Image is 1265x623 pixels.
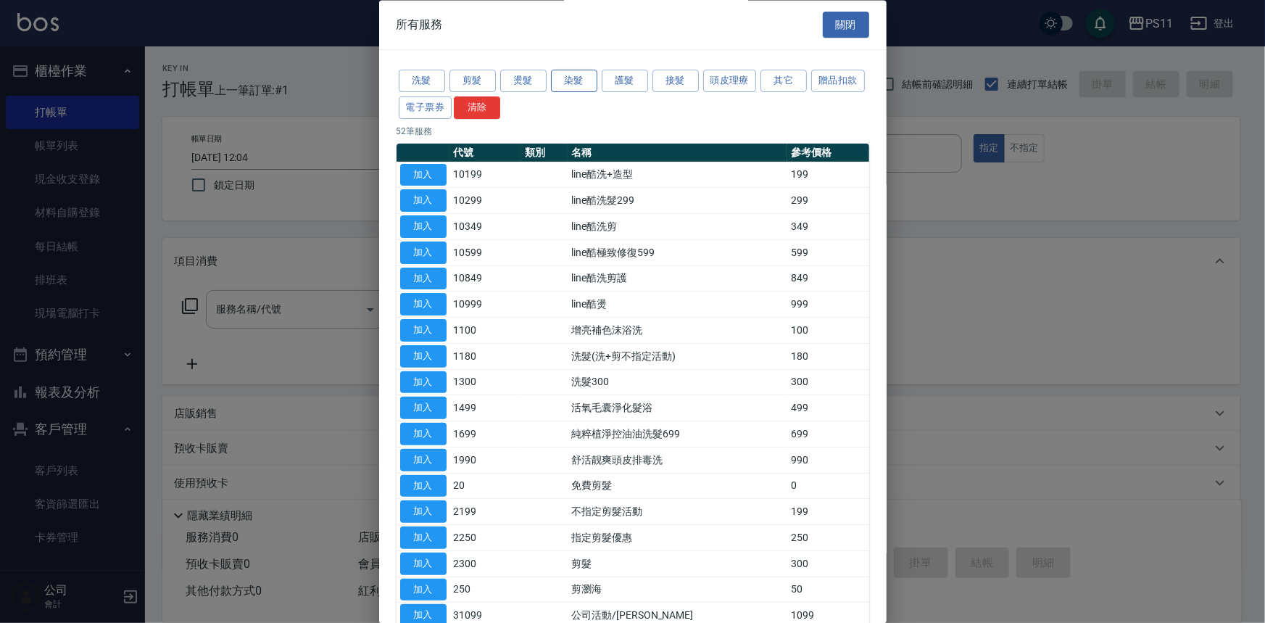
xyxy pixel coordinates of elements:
button: 加入 [400,371,447,394]
td: 剪髮 [568,551,787,577]
td: 199 [787,162,868,189]
button: 關閉 [823,12,869,38]
button: 接髮 [652,70,699,93]
td: 10349 [450,214,521,240]
button: 加入 [400,320,447,342]
button: 加入 [400,190,447,213]
button: 其它 [760,70,807,93]
td: line酷燙 [568,292,787,318]
td: 純粹植淨控油油洗髮699 [568,421,787,447]
button: 加入 [400,449,447,471]
button: 加入 [400,553,447,575]
button: 加入 [400,424,447,446]
td: line酷洗剪 [568,214,787,240]
button: 加入 [400,294,447,316]
td: 999 [787,292,868,318]
td: 洗髮300 [568,370,787,396]
td: 1699 [450,421,521,447]
td: 免費剪髮 [568,474,787,500]
td: 299 [787,188,868,214]
td: line酷洗+造型 [568,162,787,189]
td: 2199 [450,499,521,525]
td: 990 [787,447,868,474]
button: 加入 [400,216,447,239]
td: 250 [450,577,521,603]
button: 加入 [400,242,447,264]
td: 1180 [450,344,521,370]
button: 加入 [400,579,447,601]
td: 300 [787,551,868,577]
td: 349 [787,214,868,240]
p: 52 筆服務 [397,125,869,138]
td: 活氧毛囊淨化髮浴 [568,395,787,421]
td: 250 [787,525,868,551]
td: 1499 [450,395,521,421]
button: 染髮 [551,70,597,93]
th: 名稱 [568,144,787,162]
td: 0 [787,474,868,500]
td: 增亮補色沫浴洗 [568,318,787,344]
td: 1100 [450,318,521,344]
td: 499 [787,395,868,421]
td: 舒活靓爽頭皮排毒洗 [568,447,787,474]
td: 洗髮(洗+剪不指定活動) [568,344,787,370]
th: 參考價格 [787,144,868,162]
td: line酷洗髮299 [568,188,787,214]
button: 洗髮 [399,70,445,93]
td: 1990 [450,447,521,474]
button: 護髮 [602,70,648,93]
td: 699 [787,421,868,447]
td: line酷洗剪護 [568,266,787,292]
td: 20 [450,474,521,500]
td: 1300 [450,370,521,396]
td: 300 [787,370,868,396]
button: 電子票券 [399,96,452,119]
span: 所有服務 [397,17,443,32]
td: 100 [787,318,868,344]
button: 加入 [400,501,447,524]
td: 849 [787,266,868,292]
th: 類別 [521,144,568,162]
button: 頭皮理療 [703,70,757,93]
td: 199 [787,499,868,525]
td: 不指定剪髮活動 [568,499,787,525]
button: 加入 [400,397,447,420]
button: 加入 [400,268,447,290]
button: 燙髮 [500,70,547,93]
td: 2300 [450,551,521,577]
button: 加入 [400,164,447,186]
td: 10599 [450,240,521,266]
td: 10849 [450,266,521,292]
button: 贈品扣款 [811,70,865,93]
td: 50 [787,577,868,603]
td: 指定剪髮優惠 [568,525,787,551]
th: 代號 [450,144,521,162]
button: 清除 [454,96,500,119]
button: 加入 [400,527,447,550]
td: 剪瀏海 [568,577,787,603]
td: 10199 [450,162,521,189]
td: line酷極致修復599 [568,240,787,266]
td: 180 [787,344,868,370]
button: 剪髮 [449,70,496,93]
td: 10999 [450,292,521,318]
td: 599 [787,240,868,266]
button: 加入 [400,475,447,498]
td: 10299 [450,188,521,214]
button: 加入 [400,345,447,368]
td: 2250 [450,525,521,551]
